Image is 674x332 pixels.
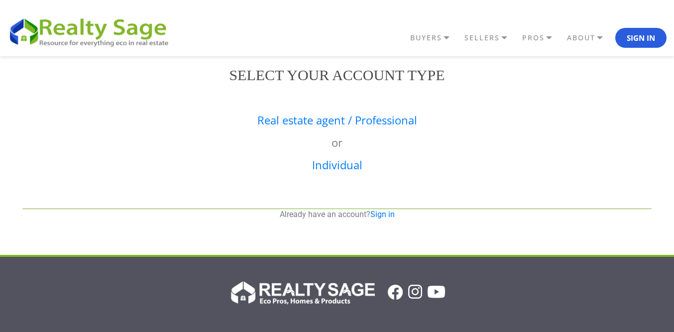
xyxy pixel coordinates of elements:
a: SELLERS [462,29,520,46]
img: REALTY SAGE [7,15,177,48]
div: or [15,99,659,199]
a: Individual [312,157,362,172]
a: Real estate agent / Professional [257,112,417,127]
a: ABOUT [564,29,615,46]
img: Realty Sage Logo [229,278,375,306]
a: BUYERS [408,29,462,46]
h2: Select your account type [15,66,659,84]
button: Sign In [615,28,667,48]
p: Already have an account? [22,209,652,220]
a: Sign in [370,210,395,219]
a: PROS [520,29,564,46]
